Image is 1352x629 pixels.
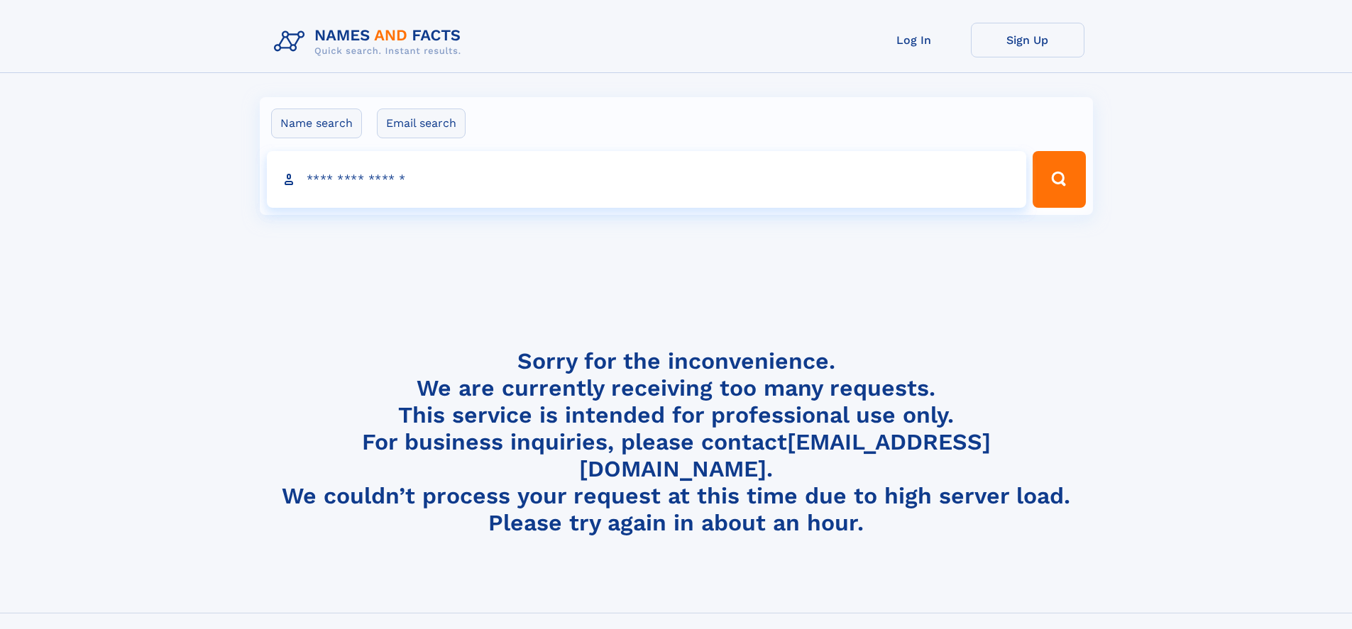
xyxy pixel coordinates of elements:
[1033,151,1085,208] button: Search Button
[377,108,466,138] label: Email search
[271,108,362,138] label: Name search
[267,151,1027,208] input: search input
[268,23,473,61] img: Logo Names and Facts
[579,428,991,482] a: [EMAIL_ADDRESS][DOMAIN_NAME]
[268,347,1084,537] h4: Sorry for the inconvenience. We are currently receiving too many requests. This service is intend...
[971,23,1084,57] a: Sign Up
[857,23,971,57] a: Log In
